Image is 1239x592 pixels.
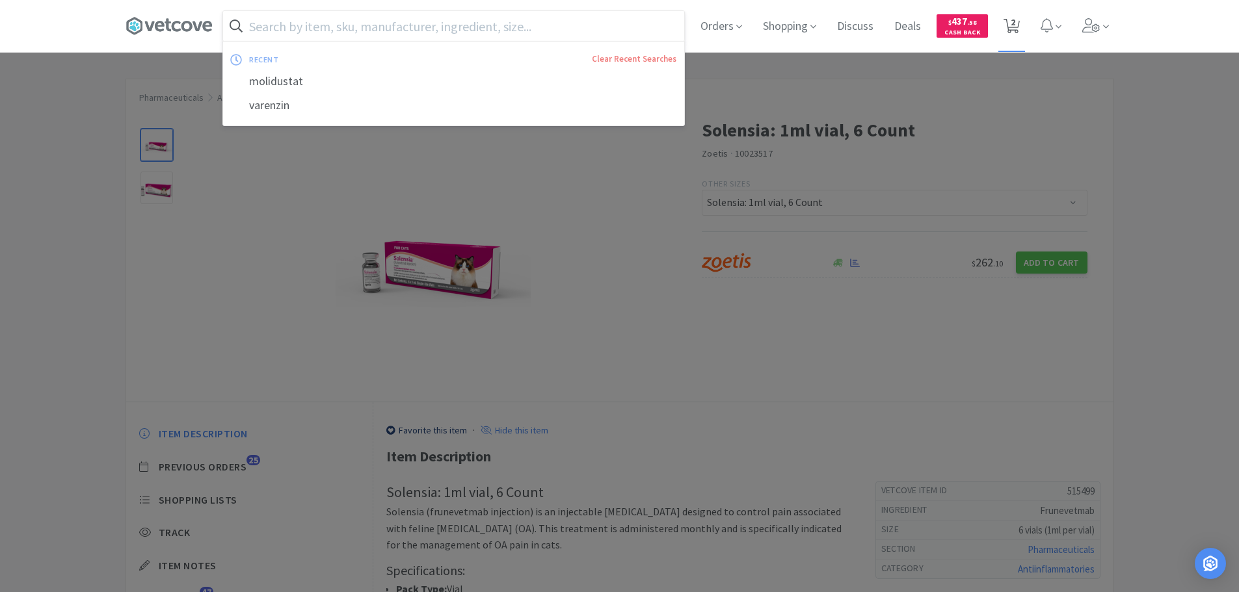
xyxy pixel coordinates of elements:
[998,22,1025,34] a: 2
[948,15,977,27] span: 437
[223,11,684,41] input: Search by item, sku, manufacturer, ingredient, size...
[592,53,676,64] a: Clear Recent Searches
[967,18,977,27] span: . 58
[1195,548,1226,579] div: Open Intercom Messenger
[948,18,952,27] span: $
[937,8,988,44] a: $437.58Cash Back
[889,21,926,32] a: Deals
[223,70,684,94] div: molidustat
[944,29,980,38] span: Cash Back
[249,49,435,70] div: recent
[832,21,879,32] a: Discuss
[223,94,684,118] div: varenzin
